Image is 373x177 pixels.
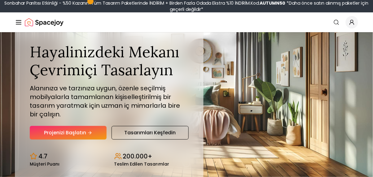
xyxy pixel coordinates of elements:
[44,129,86,136] font: Projenizi Başlatın
[25,16,64,28] img: Spacejoy Logo
[38,152,47,161] font: 4.7
[30,126,107,140] a: Projenizi Başlatın
[30,161,59,167] font: Müşteri Puanı
[123,152,152,161] font: 200.000+
[30,42,179,79] font: Hayalinizdeki Mekanı Çevrimiçi Tasarlayın
[25,16,64,28] a: Uzay sevinci
[112,126,189,140] a: Tasarımları Keşfedin
[125,129,176,136] font: Tasarımları Keşfedin
[30,84,180,119] font: Alanınıza ve tarzınıza uygun, özenle seçilmiş mobilyalarla tamamlanan kişiselleştirilmiş bir tasa...
[30,147,189,166] div: Tasarım istatistikleri
[15,12,358,32] nav: Küresel
[114,161,169,167] font: Teslim Edilen Tasarımlar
